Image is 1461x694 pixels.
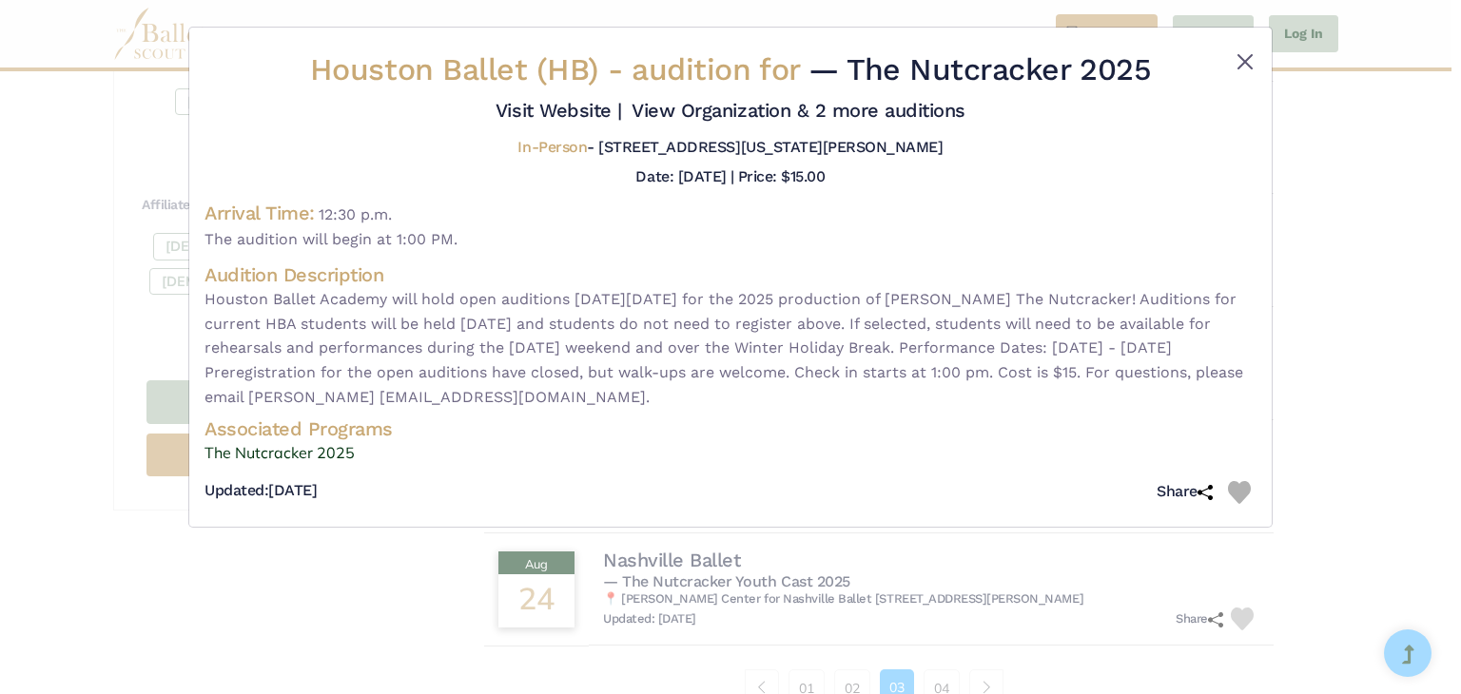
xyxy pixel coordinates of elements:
[496,99,622,122] a: Visit Website |
[205,262,1256,287] h4: Audition Description
[517,138,587,156] span: In-Person
[205,202,315,224] h4: Arrival Time:
[205,481,268,499] span: Updated:
[205,481,317,501] h5: [DATE]
[310,51,808,87] span: Houston Ballet (HB) -
[632,51,799,87] span: audition for
[517,138,943,158] h5: - [STREET_ADDRESS][US_STATE][PERSON_NAME]
[205,441,1256,466] a: The Nutcracker 2025
[205,287,1256,409] span: Houston Ballet Academy will hold open auditions [DATE][DATE] for the 2025 production of [PERSON_N...
[635,167,733,185] h5: Date: [DATE] |
[205,227,1256,252] span: The audition will begin at 1:00 PM.
[1157,482,1213,502] h5: Share
[319,205,392,223] span: 12:30 p.m.
[1234,50,1256,73] button: Close
[738,167,826,185] h5: Price: $15.00
[205,416,1256,441] h4: Associated Programs
[632,99,965,122] a: View Organization & 2 more auditions
[808,51,1151,87] span: — The Nutcracker 2025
